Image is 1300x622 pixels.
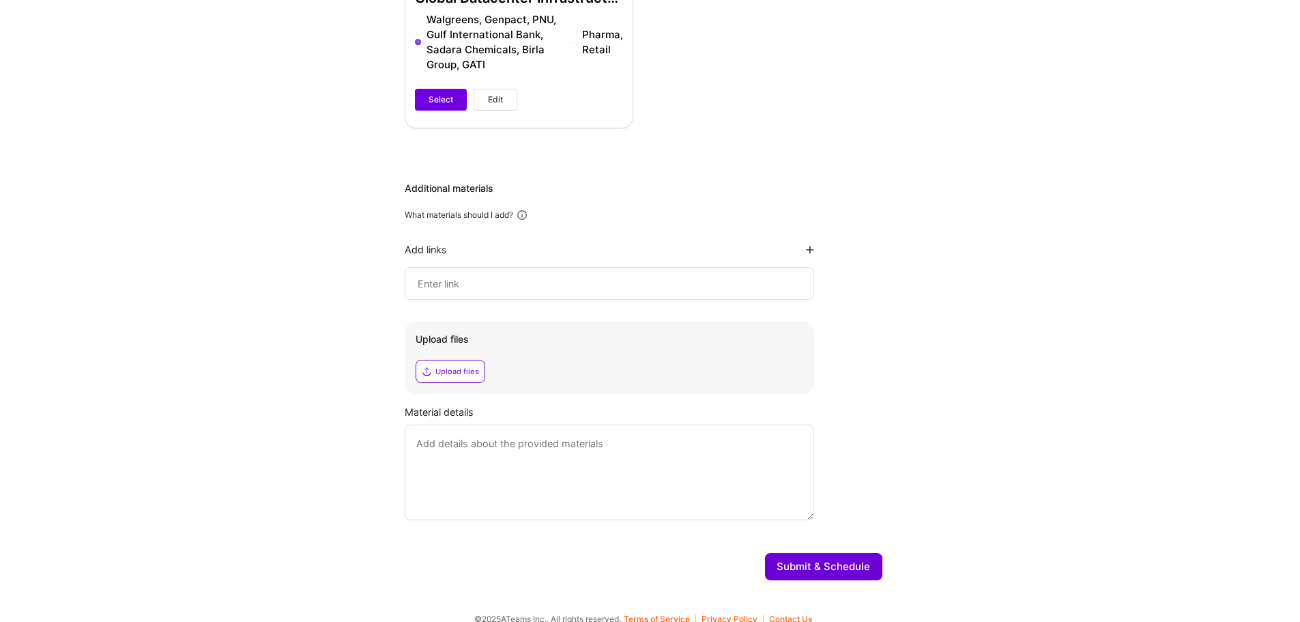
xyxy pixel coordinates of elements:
[516,209,528,221] i: icon Info
[765,553,882,580] button: Submit & Schedule
[474,89,517,111] button: Edit
[429,94,453,106] span: Select
[488,94,503,106] span: Edit
[806,246,814,254] i: icon PlusBlackFlat
[435,366,479,377] div: Upload files
[405,243,447,256] div: Add links
[416,333,803,346] div: Upload files
[415,89,467,111] button: Select
[405,210,513,221] div: What materials should I add?
[416,275,803,292] input: Enter link
[405,182,882,195] div: Additional materials
[405,405,882,419] div: Material details
[422,366,433,377] i: icon Upload2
